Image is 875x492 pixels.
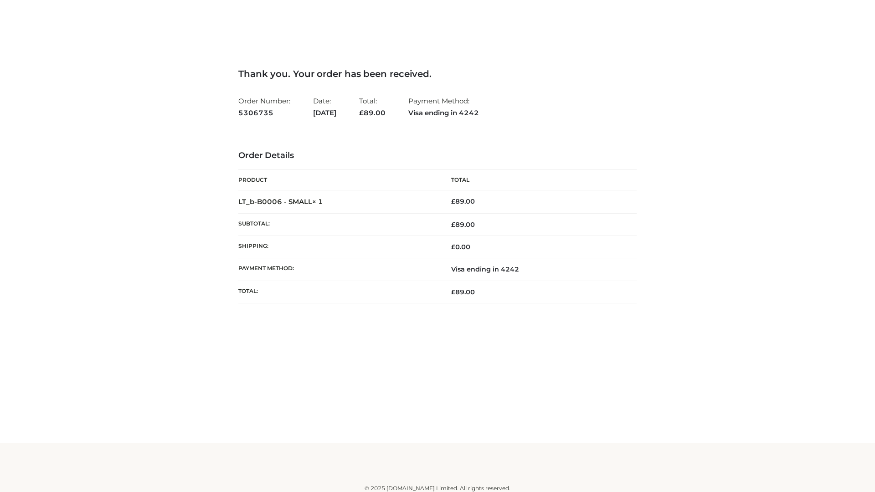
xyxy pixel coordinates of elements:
span: £ [451,243,455,251]
li: Total: [359,93,386,121]
strong: 5306735 [238,107,290,119]
h3: Thank you. Your order has been received. [238,68,637,79]
span: 89.00 [359,108,386,117]
th: Subtotal: [238,213,437,236]
bdi: 89.00 [451,197,475,205]
strong: × 1 [312,197,323,206]
strong: [DATE] [313,107,336,119]
th: Total [437,170,637,190]
h3: Order Details [238,151,637,161]
span: £ [359,108,364,117]
span: 89.00 [451,220,475,229]
th: Product [238,170,437,190]
th: Payment method: [238,258,437,281]
li: Order Number: [238,93,290,121]
td: Visa ending in 4242 [437,258,637,281]
span: £ [451,197,455,205]
li: Date: [313,93,336,121]
li: Payment Method: [408,93,479,121]
strong: Visa ending in 4242 [408,107,479,119]
bdi: 0.00 [451,243,470,251]
span: £ [451,220,455,229]
strong: LT_b-B0006 - SMALL [238,197,323,206]
span: £ [451,288,455,296]
th: Total: [238,281,437,303]
th: Shipping: [238,236,437,258]
span: 89.00 [451,288,475,296]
